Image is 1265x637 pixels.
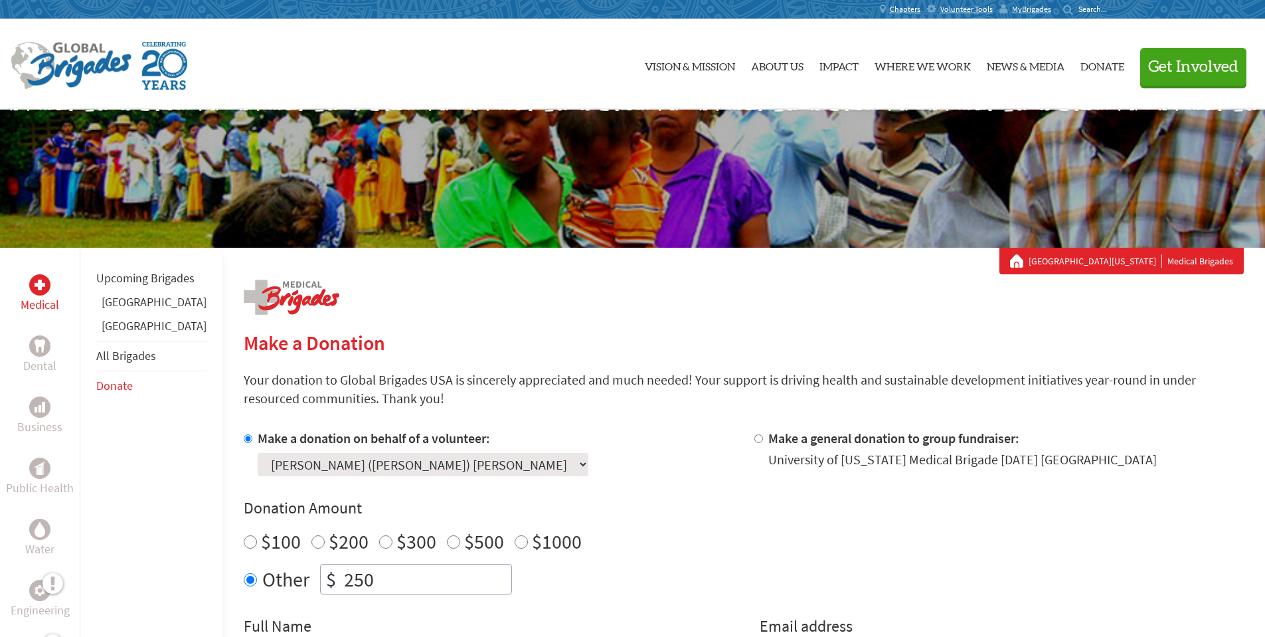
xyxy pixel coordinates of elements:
[244,371,1244,408] p: Your donation to Global Brigades USA is sincerely appreciated and much needed! Your support is dr...
[29,580,50,601] div: Engineering
[464,529,504,554] label: $500
[21,296,59,314] p: Medical
[23,335,56,375] a: DentalDental
[35,402,45,412] img: Business
[25,519,54,559] a: WaterWater
[532,529,582,554] label: $1000
[1010,254,1233,268] div: Medical Brigades
[96,317,207,341] li: Honduras
[1078,4,1116,14] input: Search...
[17,397,62,436] a: BusinessBusiness
[751,30,803,99] a: About Us
[244,498,1244,519] h4: Donation Amount
[987,30,1064,99] a: News & Media
[35,280,45,290] img: Medical
[25,540,54,559] p: Water
[1012,4,1051,15] span: MyBrigades
[96,293,207,317] li: Greece
[29,397,50,418] div: Business
[96,270,195,286] a: Upcoming Brigades
[96,341,207,371] li: All Brigades
[890,4,920,15] span: Chapters
[321,565,341,594] div: $
[6,479,74,498] p: Public Health
[96,378,133,393] a: Donate
[875,30,971,99] a: Where We Work
[21,274,59,314] a: MedicalMedical
[940,4,993,15] span: Volunteer Tools
[11,580,70,620] a: EngineeringEngineering
[1080,30,1124,99] a: Donate
[244,280,339,315] img: logo-medical.png
[341,565,511,594] input: Enter Amount
[29,519,50,540] div: Water
[329,529,369,554] label: $200
[1029,254,1162,268] a: [GEOGRAPHIC_DATA][US_STATE]
[11,601,70,620] p: Engineering
[6,458,74,498] a: Public HealthPublic Health
[261,529,301,554] label: $100
[768,450,1157,469] div: University of [US_STATE] Medical Brigade [DATE] [GEOGRAPHIC_DATA]
[29,458,50,479] div: Public Health
[396,529,436,554] label: $300
[819,30,859,99] a: Impact
[142,42,187,90] img: Global Brigades Celebrating 20 Years
[17,418,62,436] p: Business
[262,564,309,594] label: Other
[96,371,207,401] li: Donate
[23,357,56,375] p: Dental
[102,294,207,310] a: [GEOGRAPHIC_DATA]
[35,339,45,352] img: Dental
[35,585,45,596] img: Engineering
[102,318,207,333] a: [GEOGRAPHIC_DATA]
[258,430,490,446] label: Make a donation on behalf of a volunteer:
[29,274,50,296] div: Medical
[1140,48,1246,86] button: Get Involved
[244,331,1244,355] h2: Make a Donation
[768,430,1019,446] label: Make a general donation to group fundraiser:
[35,521,45,537] img: Water
[11,42,131,90] img: Global Brigades Logo
[1148,59,1238,75] span: Get Involved
[96,348,156,363] a: All Brigades
[645,30,735,99] a: Vision & Mission
[96,264,207,293] li: Upcoming Brigades
[35,462,45,475] img: Public Health
[29,335,50,357] div: Dental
